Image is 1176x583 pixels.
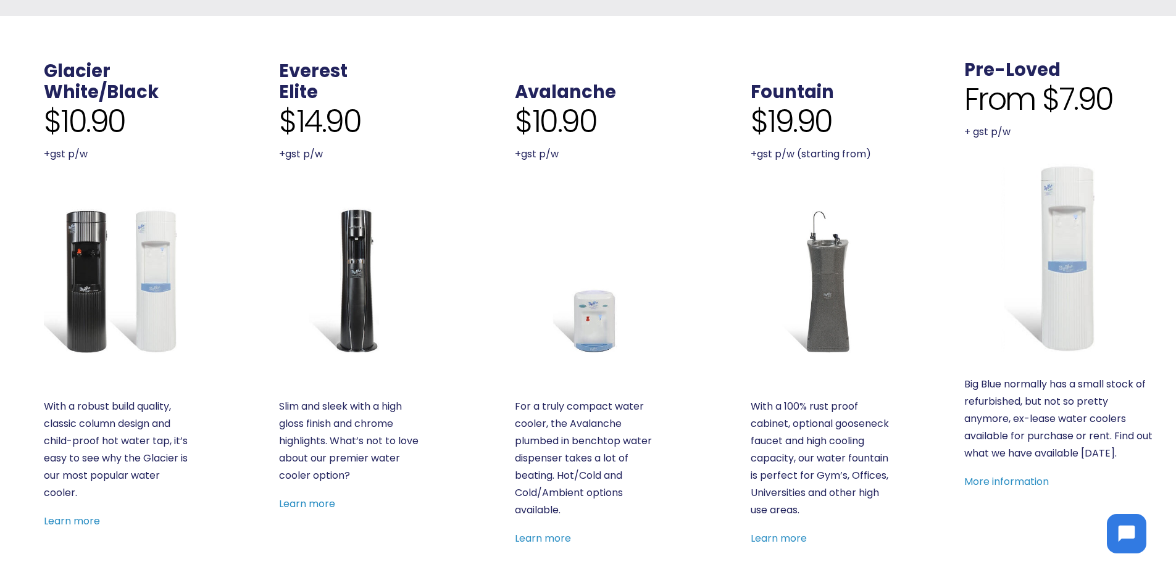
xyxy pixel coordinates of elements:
[964,36,969,61] span: .
[279,59,348,83] a: Everest
[751,80,834,104] a: Fountain
[964,376,1155,462] p: Big Blue normally has a small stock of refurbished, but not so pretty anymore, ex-lease water coo...
[44,398,190,502] p: With a robust build quality, classic column design and child-proof hot water tap, it’s easy to se...
[279,398,425,484] p: Slim and sleek with a high gloss finish and chrome highlights. What’s not to love about our premi...
[751,103,832,140] span: $19.90
[964,123,1155,141] p: + gst p/w
[44,207,190,354] a: Glacier White or Black
[44,80,159,104] a: White/Black
[515,207,661,354] a: Avalanche
[44,59,111,83] a: Glacier
[44,514,100,528] a: Learn more
[751,207,897,354] a: Fountain
[751,398,897,519] p: With a 100% rust proof cabinet, optional gooseneck faucet and high cooling capacity, our water fo...
[515,146,661,163] p: +gst p/w
[964,163,1155,354] a: Refurbished
[515,103,596,140] span: $10.90
[751,146,897,163] p: +gst p/w (starting from)
[44,146,190,163] p: +gst p/w
[515,80,616,104] a: Avalanche
[1095,502,1159,566] iframe: Chatbot
[279,497,335,511] a: Learn more
[279,80,318,104] a: Elite
[515,59,520,83] span: .
[964,474,1049,489] a: More information
[964,57,1061,82] a: Pre-Loved
[751,59,756,83] span: .
[279,207,425,354] a: Everest Elite
[964,81,1113,118] span: From $7.90
[751,531,807,545] a: Learn more
[279,146,425,163] p: +gst p/w
[279,103,361,140] span: $14.90
[44,103,125,140] span: $10.90
[515,531,571,545] a: Learn more
[515,398,661,519] p: For a truly compact water cooler, the Avalanche plumbed in benchtop water dispenser takes a lot o...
